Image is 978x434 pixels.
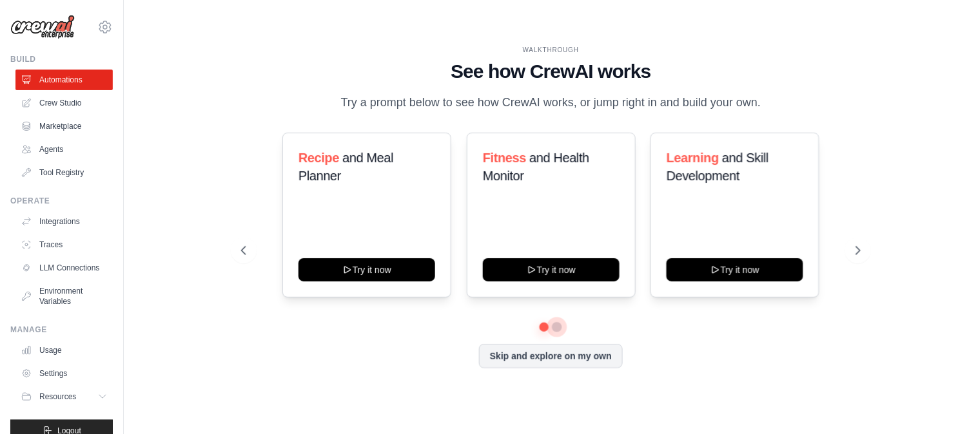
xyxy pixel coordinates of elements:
div: Operate [10,196,113,206]
div: WALKTHROUGH [241,45,861,55]
a: Usage [15,340,113,361]
a: Agents [15,139,113,160]
a: Tool Registry [15,162,113,183]
a: Crew Studio [15,93,113,113]
span: Learning [667,151,719,165]
a: Integrations [15,211,113,232]
div: Build [10,54,113,64]
span: Resources [39,392,76,402]
button: Try it now [298,258,435,281]
img: Logo [10,15,75,39]
span: Fitness [483,151,526,165]
button: Try it now [667,258,803,281]
button: Try it now [483,258,620,281]
p: Try a prompt below to see how CrewAI works, or jump right in and build your own. [334,93,767,112]
span: and Meal Planner [298,151,393,183]
div: Manage [10,325,113,335]
a: Automations [15,70,113,90]
button: Skip and explore on my own [479,344,623,368]
div: Widget de chat [914,372,978,434]
span: Recipe [298,151,339,165]
a: Settings [15,363,113,384]
h1: See how CrewAI works [241,60,861,83]
span: and Health Monitor [483,151,589,183]
a: LLM Connections [15,258,113,278]
button: Resources [15,386,113,407]
a: Environment Variables [15,281,113,312]
iframe: Chat Widget [914,372,978,434]
a: Marketplace [15,116,113,137]
a: Traces [15,234,113,255]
